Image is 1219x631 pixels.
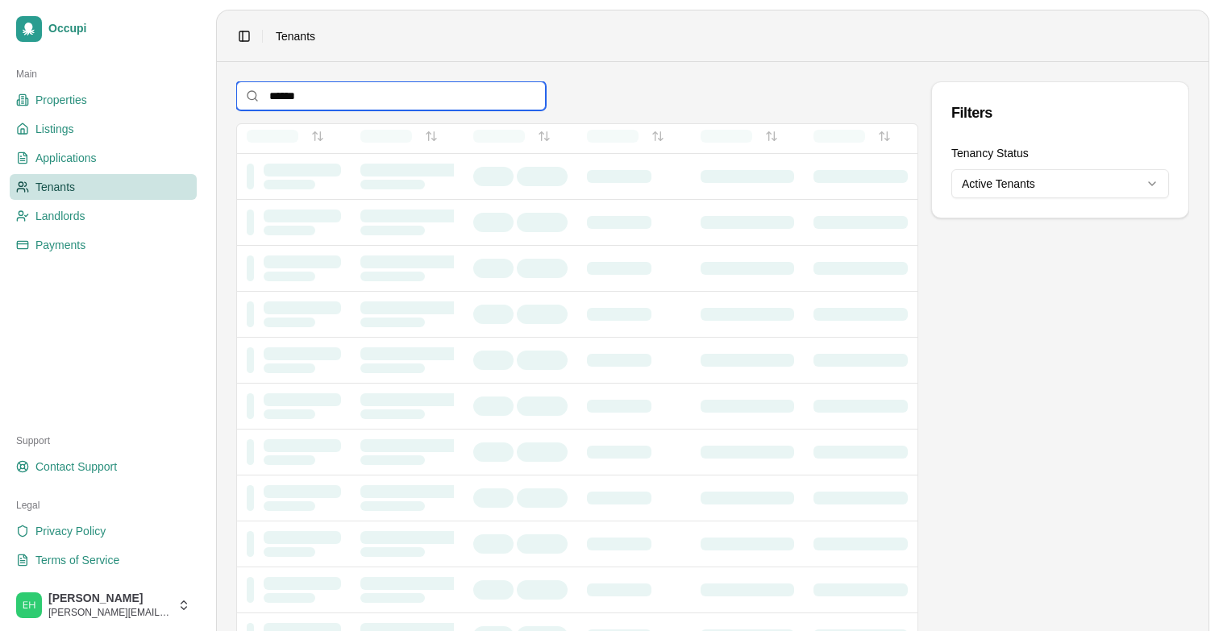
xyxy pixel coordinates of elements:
a: Properties [10,87,197,113]
a: Occupi [10,10,197,48]
span: Tenants [35,179,75,195]
a: Tenants [10,174,197,200]
a: Listings [10,116,197,142]
img: Emily Hart [16,592,42,618]
a: Applications [10,145,197,171]
span: [PERSON_NAME][EMAIL_ADDRESS][DOMAIN_NAME] [48,606,171,619]
a: Terms of Service [10,547,197,573]
span: Occupi [48,22,190,36]
span: Listings [35,121,73,137]
label: Tenancy Status [951,147,1029,160]
span: Landlords [35,208,85,224]
span: Properties [35,92,87,108]
span: Privacy Policy [35,523,106,539]
span: Terms of Service [35,552,119,568]
a: Payments [10,232,197,258]
span: Payments [35,237,85,253]
span: [PERSON_NAME] [48,592,171,606]
div: Filters [951,102,1169,124]
span: Contact Support [35,459,117,475]
span: Tenants [276,28,315,44]
a: Landlords [10,203,197,229]
div: Support [10,428,197,454]
div: Legal [10,492,197,518]
nav: breadcrumb [276,28,315,44]
div: Main [10,61,197,87]
a: Contact Support [10,454,197,479]
a: Privacy Policy [10,518,197,544]
span: Applications [35,150,97,166]
button: Emily Hart[PERSON_NAME][PERSON_NAME][EMAIL_ADDRESS][DOMAIN_NAME] [10,586,197,625]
